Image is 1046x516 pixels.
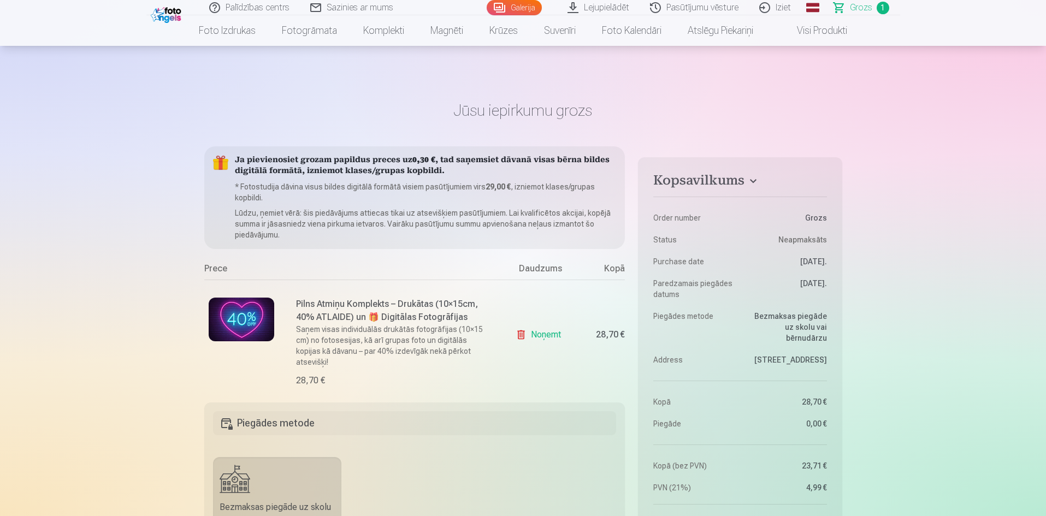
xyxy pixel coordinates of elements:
dd: 28,70 € [746,396,827,407]
img: /fa1 [151,4,184,23]
dd: 4,99 € [746,482,827,493]
dt: PVN (21%) [653,482,735,493]
a: Noņemt [516,324,565,346]
div: Prece [204,262,500,280]
a: Foto izdrukas [186,15,269,46]
img: Pilns Atmiņu Komplekts – Drukātas (10×15cm, 40% ATLAIDE) un 🎁 Digitālas Fotogrāfijas [209,298,274,341]
dt: Purchase date [653,256,735,267]
b: 29,00 € [486,182,511,191]
p: * Fotostudija dāvina visus bildes digitālā formātā visiem pasūtījumiem virs , izniemot klases/gru... [235,181,617,203]
dt: Kopā [653,396,735,407]
span: 1 [877,2,889,14]
span: Neapmaksāts [778,234,827,245]
p: Saņem visas individuālās drukātās fotogrāfijas (10×15 cm) no fotosesijas, kā arī grupas foto un d... [296,324,493,367]
h5: Ja pievienosiet grozam papildus preces uz , tad saņemsiet dāvanā visas bērna bildes digitālā form... [235,155,617,177]
a: Krūzes [476,15,531,46]
dd: [DATE]. [746,278,827,300]
a: Magnēti [417,15,476,46]
dt: Paredzamais piegādes datums [653,278,735,300]
h5: Piegādes metode [213,411,617,435]
dd: 23,71 € [746,460,827,471]
div: Daudzums [499,262,581,280]
h6: Pilns Atmiņu Komplekts – Drukātas (10×15cm, 40% ATLAIDE) un 🎁 Digitālas Fotogrāfijas [296,298,493,324]
button: Kopsavilkums [653,173,826,192]
a: Fotogrāmata [269,15,350,46]
div: 28,70 € [596,331,625,338]
dt: Piegāde [653,418,735,429]
div: Kopā [581,262,625,280]
dd: Bezmaksas piegāde uz skolu vai bērnudārzu [746,311,827,343]
dd: [STREET_ADDRESS] [746,354,827,365]
dt: Status [653,234,735,245]
div: 28,70 € [296,374,325,387]
dt: Order number [653,212,735,223]
a: Visi produkti [766,15,860,46]
dt: Piegādes metode [653,311,735,343]
a: Foto kalendāri [589,15,675,46]
dd: [DATE]. [746,256,827,267]
dt: Address [653,354,735,365]
span: Grozs [850,1,872,14]
dd: Grozs [746,212,827,223]
a: Atslēgu piekariņi [675,15,766,46]
b: 0,30 € [412,156,435,164]
dd: 0,00 € [746,418,827,429]
dt: Kopā (bez PVN) [653,460,735,471]
a: Suvenīri [531,15,589,46]
a: Komplekti [350,15,417,46]
h1: Jūsu iepirkumu grozs [204,100,842,120]
p: Lūdzu, ņemiet vērā: šis piedāvājums attiecas tikai uz atsevišķiem pasūtījumiem. Lai kvalificētos ... [235,207,617,240]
